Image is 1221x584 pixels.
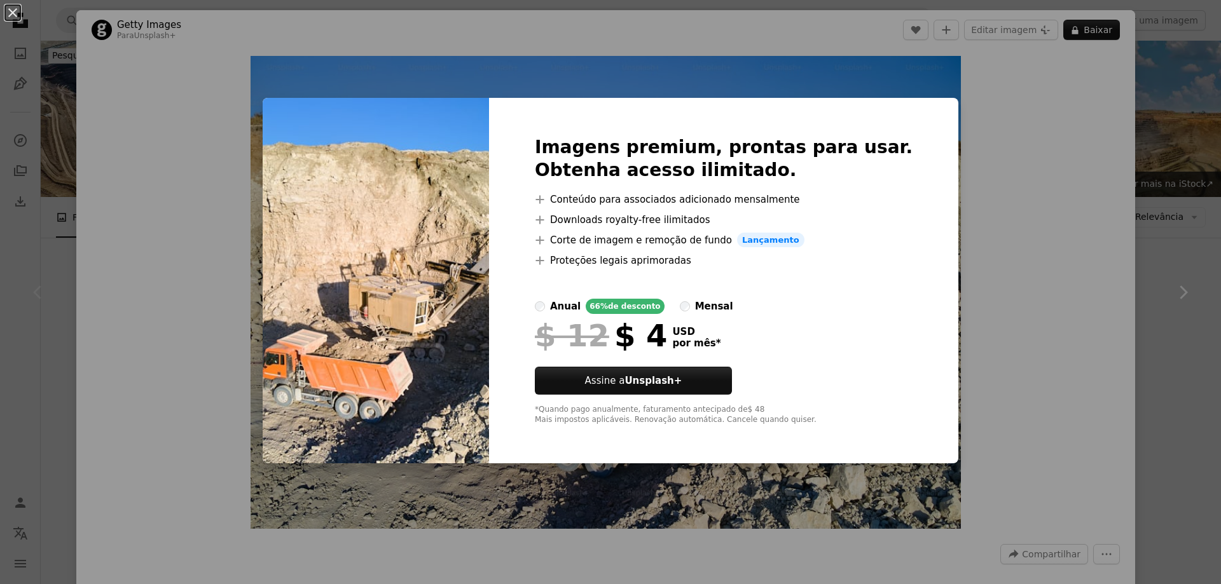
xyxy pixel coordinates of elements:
[680,301,690,311] input: mensal
[535,405,913,425] div: *Quando pago anualmente, faturamento antecipado de $ 48 Mais impostos aplicáveis. Renovação autom...
[672,337,721,349] span: por mês *
[535,233,913,248] li: Corte de imagem e remoção de fundo
[586,299,664,314] div: 66% de desconto
[535,192,913,207] li: Conteúdo para associados adicionado mensalmente
[535,319,667,352] div: $ 4
[535,301,545,311] input: anual66%de desconto
[263,98,489,464] img: premium_photo-1682144361750-f8e9a047342b
[535,212,913,227] li: Downloads royalty-free ilimitados
[624,375,682,386] strong: Unsplash+
[695,299,733,314] div: mensal
[550,299,581,314] div: anual
[535,319,609,352] span: $ 12
[737,233,804,248] span: Lançamento
[672,326,721,337] span: USD
[535,136,913,182] h2: Imagens premium, prontas para usar. Obtenha acesso ilimitado.
[535,253,913,268] li: Proteções legais aprimoradas
[535,367,732,395] button: Assine aUnsplash+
